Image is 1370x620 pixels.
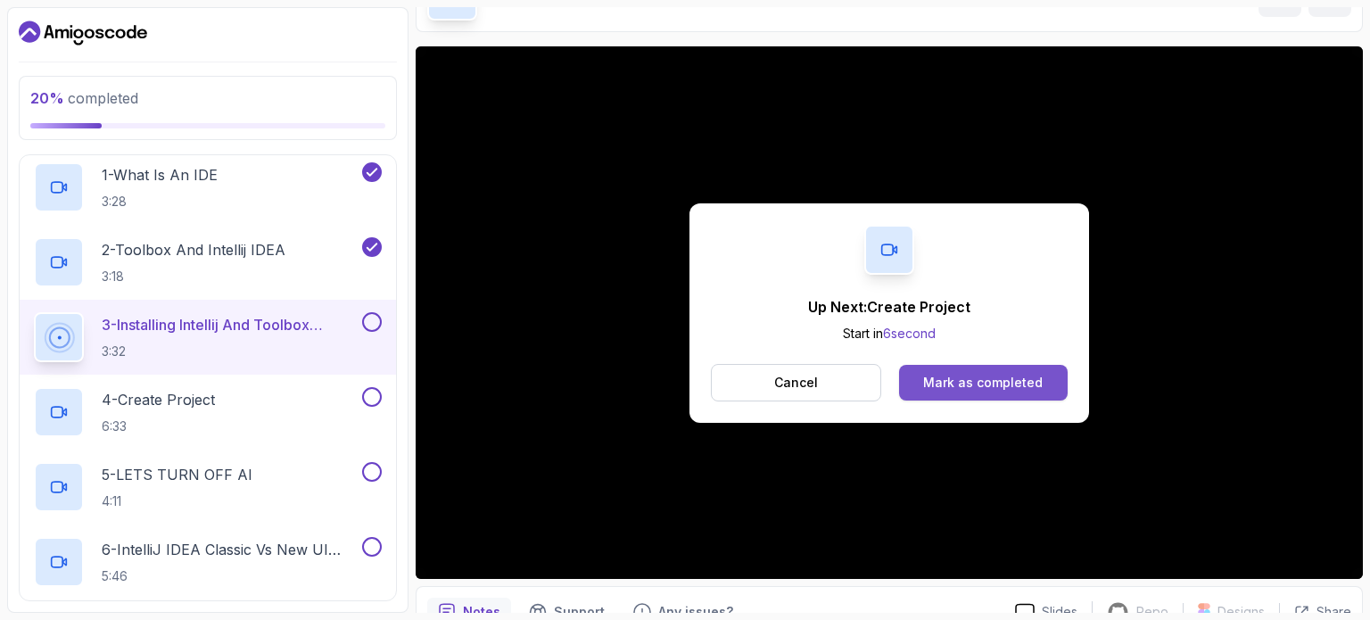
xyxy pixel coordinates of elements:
span: completed [30,89,138,107]
p: 6:33 [102,417,215,435]
p: 1 - What Is An IDE [102,164,218,186]
button: Mark as completed [899,365,1068,401]
button: 1-What Is An IDE3:28 [34,162,382,212]
p: 6 - IntelliJ IDEA Classic Vs New UI (User Interface) [102,539,359,560]
button: 2-Toolbox And Intellij IDEA3:18 [34,237,382,287]
p: 3:18 [102,268,285,285]
p: 3 - Installing Intellij And Toolbox Configuration [102,314,359,335]
div: Mark as completed [923,374,1043,392]
button: Cancel [711,364,881,401]
p: 5 - LETS TURN OFF AI [102,464,252,485]
p: 5:46 [102,567,359,585]
span: 20 % [30,89,64,107]
p: Start in [808,325,970,343]
p: 3:32 [102,343,359,360]
button: 5-LETS TURN OFF AI4:11 [34,462,382,512]
button: 3-Installing Intellij And Toolbox Configuration3:32 [34,312,382,362]
p: 4:11 [102,492,252,510]
a: Dashboard [19,19,147,47]
iframe: 3 - Installing IntelliJ and ToolBox Configuration [416,46,1363,579]
button: 4-Create Project6:33 [34,387,382,437]
button: 6-IntelliJ IDEA Classic Vs New UI (User Interface)5:46 [34,537,382,587]
p: 3:28 [102,193,218,211]
p: Cancel [774,374,818,392]
p: 2 - Toolbox And Intellij IDEA [102,239,285,260]
p: Up Next: Create Project [808,296,970,318]
p: 4 - Create Project [102,389,215,410]
span: 6 second [883,326,936,341]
